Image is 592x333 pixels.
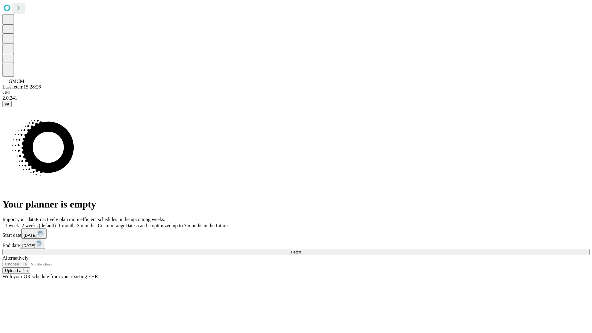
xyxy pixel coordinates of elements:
[125,223,229,228] span: Dates can be optimized up to 3 months in the future.
[2,101,12,107] button: @
[20,239,45,249] button: [DATE]
[2,255,28,261] span: Alternatively
[2,217,36,222] span: Import your data
[58,223,75,228] span: 1 month
[2,84,41,89] span: Last fetch: 15:28:26
[2,90,590,95] div: GEI
[22,243,35,248] span: [DATE]
[24,233,37,238] span: [DATE]
[9,79,24,84] span: GMCM
[98,223,125,228] span: Custom range
[2,249,590,255] button: Fetch
[2,239,590,249] div: End date
[22,223,56,228] span: 2 weeks (default)
[5,102,9,106] span: @
[291,250,301,254] span: Fetch
[36,217,165,222] span: Proactively plan more efficient schedules in the upcoming weeks.
[21,228,47,239] button: [DATE]
[2,199,590,210] h1: Your planner is empty
[5,223,19,228] span: 1 week
[2,274,98,279] span: With your OR schedule from your existing EHR
[77,223,95,228] span: 3 months
[2,228,590,239] div: Start date
[2,267,30,274] button: Upload a file
[2,95,590,101] div: 2.0.241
